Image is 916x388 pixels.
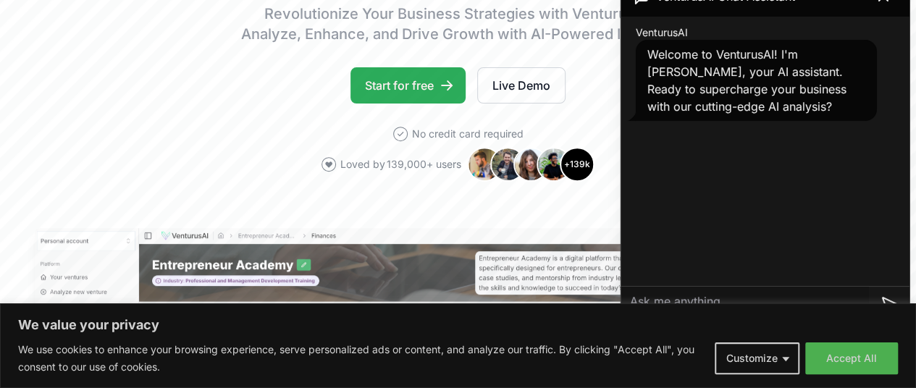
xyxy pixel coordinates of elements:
p: We use cookies to enhance your browsing experience, serve personalized ads or content, and analyz... [18,341,704,376]
img: Avatar 2 [490,147,525,182]
button: Customize [715,342,799,374]
span: VenturusAI [636,25,688,40]
a: Live Demo [477,67,566,104]
p: We value your privacy [18,316,898,334]
a: Start for free [350,67,466,104]
img: Avatar 1 [467,147,502,182]
img: Avatar 4 [537,147,571,182]
button: Accept All [805,342,898,374]
span: Welcome to VenturusAI! I'm [PERSON_NAME], your AI assistant. Ready to supercharge your business w... [647,47,846,114]
img: Avatar 3 [513,147,548,182]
